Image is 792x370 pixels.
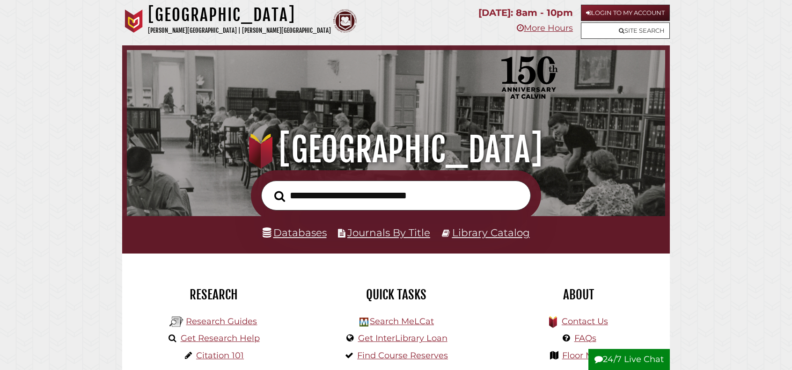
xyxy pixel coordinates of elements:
a: Get InterLibrary Loan [358,333,447,343]
i: Search [274,190,285,202]
p: [DATE]: 8am - 10pm [478,5,573,21]
img: Calvin Theological Seminary [333,9,357,33]
button: Search [270,188,290,205]
h1: [GEOGRAPHIC_DATA] [148,5,331,25]
a: Search MeLCat [370,316,434,326]
a: Databases [263,226,327,239]
h2: About [494,287,663,303]
h1: [GEOGRAPHIC_DATA] [139,129,653,170]
a: Find Course Reserves [357,350,448,361]
a: Get Research Help [181,333,260,343]
p: [PERSON_NAME][GEOGRAPHIC_DATA] | [PERSON_NAME][GEOGRAPHIC_DATA] [148,25,331,36]
a: Contact Us [562,316,608,326]
h2: Quick Tasks [312,287,480,303]
img: Calvin University [122,9,146,33]
a: More Hours [517,23,573,33]
h2: Research [129,287,298,303]
a: FAQs [574,333,596,343]
a: Citation 101 [196,350,244,361]
img: Hekman Library Logo [169,315,183,329]
a: Journals By Title [347,226,430,239]
a: Login to My Account [581,5,670,21]
a: Floor Maps [562,350,609,361]
a: Site Search [581,22,670,39]
a: Library Catalog [452,226,530,239]
a: Research Guides [186,316,257,326]
img: Hekman Library Logo [359,318,368,326]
